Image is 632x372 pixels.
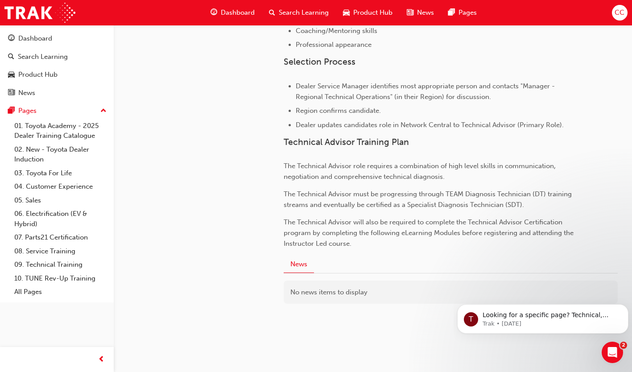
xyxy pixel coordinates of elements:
span: Professional appearance [296,41,372,49]
a: 07. Parts21 Certification [11,231,110,244]
span: Dashboard [221,8,255,18]
iframe: Intercom live chat [602,342,623,363]
span: The Technical Advisor will also be required to complete the Technical Advisor Certification progr... [284,218,575,248]
span: News [417,8,434,18]
div: News [18,88,35,98]
span: pages-icon [8,107,15,115]
div: Search Learning [18,52,68,62]
span: Technical Advisor Training Plan [284,137,409,147]
span: 2 [620,342,627,349]
span: guage-icon [8,35,15,43]
span: prev-icon [98,354,105,365]
a: 06. Electrification (EV & Hybrid) [11,207,110,231]
a: pages-iconPages [441,4,484,22]
span: Product Hub [353,8,392,18]
a: 02. New - Toyota Dealer Induction [11,143,110,166]
a: search-iconSearch Learning [262,4,336,22]
span: Region confirms candidate. [296,107,381,115]
div: Product Hub [18,70,58,80]
span: pages-icon [448,7,455,18]
span: car-icon [343,7,350,18]
a: 05. Sales [11,194,110,207]
div: Pages [18,106,37,116]
span: car-icon [8,71,15,79]
span: Pages [459,8,477,18]
span: up-icon [100,105,107,117]
button: DashboardSearch LearningProduct HubNews [4,29,110,103]
div: No news items to display [284,281,618,304]
span: Selection Process [284,57,355,67]
button: Pages [4,103,110,119]
a: 09. Technical Training [11,258,110,272]
span: The Technical Advisor must be progressing through TEAM Diagnosis Technician (DT) training streams... [284,190,574,209]
span: Coaching/Mentoring skills [296,27,377,35]
a: 04. Customer Experience [11,180,110,194]
a: News [4,85,110,101]
img: Trak [4,3,75,23]
span: search-icon [269,7,275,18]
a: 10. TUNE Rev-Up Training [11,272,110,285]
span: Dealer updates candidates role in Network Central to Technical Advisor (Primary Role). [296,121,564,129]
a: car-iconProduct Hub [336,4,400,22]
a: 08. Service Training [11,244,110,258]
a: Search Learning [4,49,110,65]
div: Dashboard [18,33,52,44]
span: news-icon [8,89,15,97]
a: 01. Toyota Academy - 2025 Dealer Training Catalogue [11,119,110,143]
span: Search Learning [279,8,329,18]
a: 03. Toyota For Life [11,166,110,180]
button: CC [612,5,628,21]
span: CC [615,8,624,18]
span: search-icon [8,53,14,61]
iframe: Intercom notifications message [454,285,632,348]
a: All Pages [11,285,110,299]
button: News [284,256,314,273]
span: news-icon [407,7,413,18]
span: guage-icon [211,7,217,18]
span: Dealer Service Manager identifies most appropriate person and contacts "Manager - Regional Techni... [296,82,557,101]
span: The Technical Advisor role requires a combination of high level skills in communication, negotiat... [284,162,558,181]
a: news-iconNews [400,4,441,22]
a: Product Hub [4,66,110,83]
a: Dashboard [4,30,110,47]
a: guage-iconDashboard [203,4,262,22]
